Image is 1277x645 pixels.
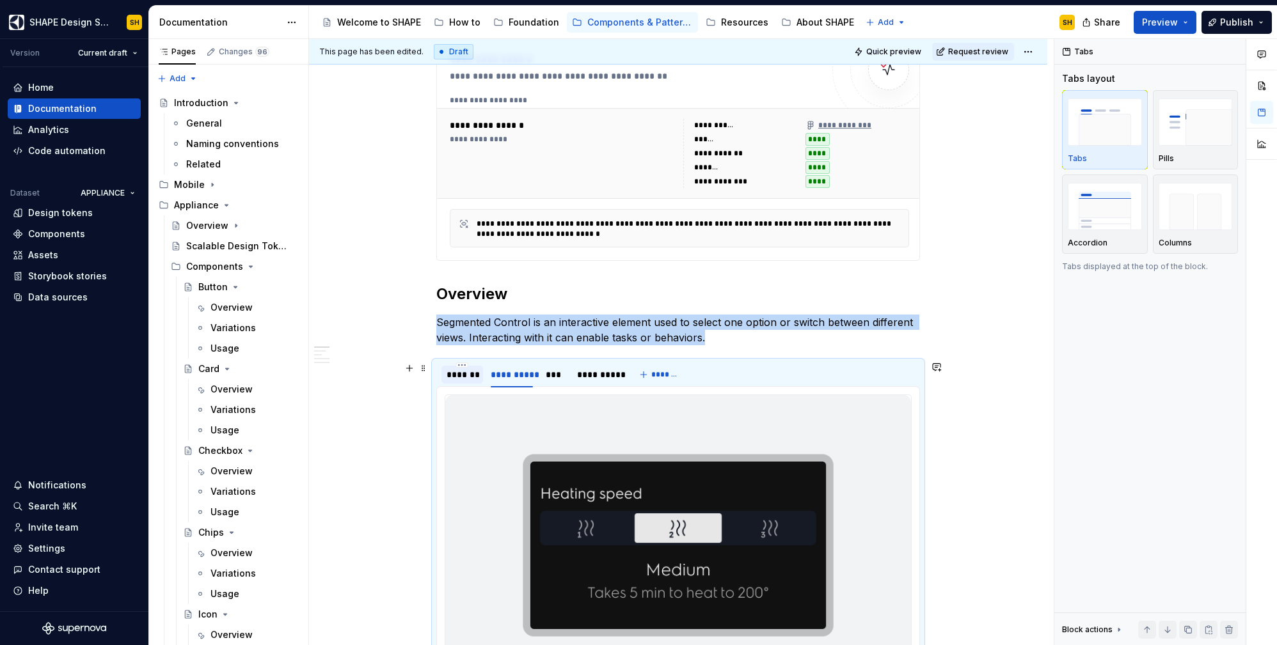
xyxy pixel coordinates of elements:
a: Components [8,224,141,244]
div: Overview [210,465,253,478]
button: Notifications [8,475,141,495]
div: Overview [210,301,253,314]
p: Columns [1159,238,1192,248]
a: Variations [190,400,303,420]
button: placeholderPills [1153,90,1239,169]
div: Home [28,81,54,94]
div: Documentation [28,102,97,115]
div: Draft [434,44,473,59]
div: Overview [186,219,228,232]
div: Data sources [28,291,88,304]
div: Dataset [10,188,40,198]
a: Documentation [8,98,141,119]
a: Storybook stories [8,266,141,286]
span: Request review [948,47,1008,57]
a: Code automation [8,141,141,161]
div: Variations [210,485,256,498]
div: SH [1063,17,1072,27]
button: APPLIANCE [75,184,141,202]
div: Documentation [159,16,280,29]
div: SH [130,17,139,27]
button: Current draft [72,44,143,62]
p: Tabs [1068,153,1087,164]
div: Search ⌘K [28,500,77,513]
a: General [166,113,303,134]
div: Checkbox [198,444,242,457]
a: Foundation [488,12,564,33]
a: Overview [166,215,303,236]
svg: Supernova Logo [42,622,106,635]
div: Overview [210,628,253,641]
button: Publish [1202,11,1272,34]
div: About SHAPE [797,16,854,29]
a: Scalable Design Tokens [166,236,303,256]
div: Invite team [28,521,78,534]
div: Welcome to SHAPE [337,16,421,29]
div: Components & Patterns [587,16,693,29]
a: Icon [178,604,303,625]
button: Share [1075,11,1129,34]
p: Segmented Control is an interactive element used to select one option or switch between different... [436,315,920,345]
p: Tabs displayed at the top of the block. [1062,261,1238,272]
p: Accordion [1068,238,1107,248]
span: Current draft [78,48,127,58]
span: Quick preview [866,47,921,57]
a: About SHAPE [776,12,859,33]
button: Preview [1134,11,1196,34]
span: Add [170,74,186,84]
div: Appliance [154,195,303,215]
div: Icon [198,608,218,621]
div: Overview [210,383,253,396]
div: Components [28,228,85,240]
div: Usage [210,342,239,355]
a: Home [8,77,141,98]
span: Publish [1220,16,1253,29]
div: Version [10,48,40,58]
div: Code automation [28,144,106,157]
span: This page has been edited. [319,47,424,57]
p: Pills [1159,153,1174,164]
div: Usage [210,587,239,600]
a: Invite team [8,517,141,538]
div: Naming conventions [186,137,279,150]
div: Components [166,256,303,277]
a: Usage [190,420,303,440]
div: Appliance [174,199,219,212]
a: Overview [190,543,303,563]
button: Add [862,13,910,31]
div: Variations [210,403,256,416]
div: Chips [198,526,224,539]
div: SHAPE Design System [29,16,111,29]
a: Usage [190,584,303,604]
div: Page tree [317,10,859,35]
img: placeholder [1159,98,1233,145]
a: Analytics [8,120,141,140]
a: Naming conventions [166,134,303,154]
button: Add [154,70,202,88]
a: Assets [8,245,141,265]
a: Checkbox [178,440,303,461]
div: Contact support [28,563,100,576]
a: Related [166,154,303,175]
button: Request review [932,43,1014,61]
a: Chips [178,522,303,543]
div: Components [186,260,243,273]
div: Related [186,158,221,171]
div: Block actions [1062,625,1113,635]
button: SHAPE Design SystemSH [3,8,146,36]
a: Usage [190,338,303,359]
button: Quick preview [850,43,927,61]
div: Introduction [174,97,228,109]
div: Variations [210,567,256,580]
span: 96 [255,47,269,57]
a: Overview [190,625,303,645]
button: Help [8,580,141,601]
div: Mobile [174,178,205,191]
img: 1131f18f-9b94-42a4-847a-eabb54481545.png [9,15,24,30]
div: Foundation [509,16,559,29]
a: How to [429,12,486,33]
a: Components & Patterns [567,12,698,33]
div: Notifications [28,479,86,492]
img: placeholder [1159,183,1233,229]
a: Overview [190,461,303,481]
